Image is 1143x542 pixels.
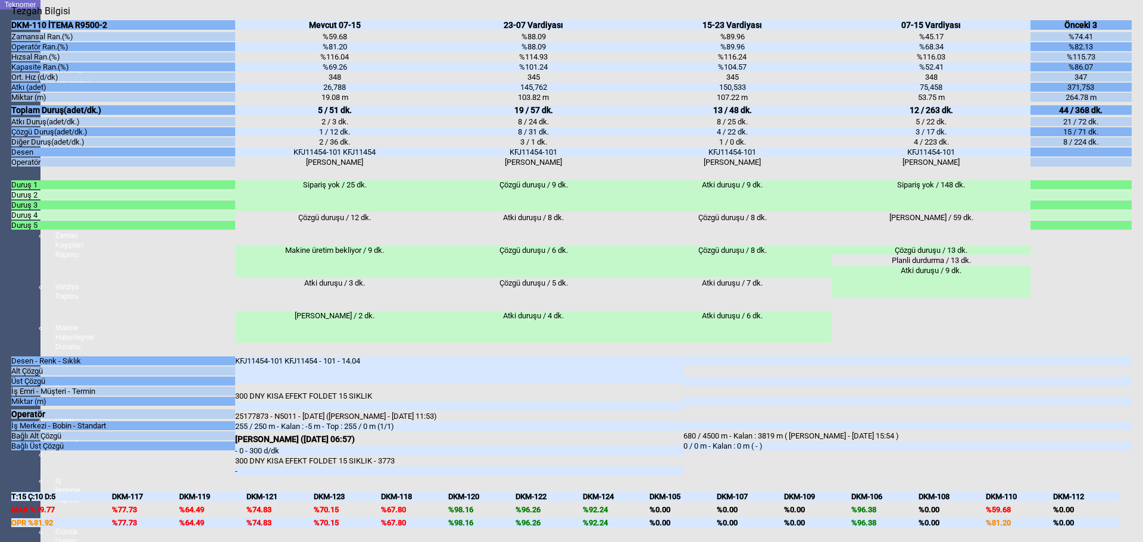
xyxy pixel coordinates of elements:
div: KFJ11454-101 [633,148,832,156]
div: 1 / 0 dk. [633,137,832,146]
div: %98.16 [448,505,516,514]
div: 3 / 1 dk. [434,137,633,146]
div: %104.57 [633,62,832,71]
div: DKM-110 [986,492,1053,501]
div: 0 / 0 m - Kalan : 0 m ( - ) [683,441,1132,450]
div: Bağlı Üst Çözgü [11,441,235,450]
div: Duruş 3 [11,200,235,209]
div: 26,788 [235,83,434,92]
div: Alt Çözgü [11,366,235,375]
div: 12 / 263 dk. [832,105,1030,115]
div: %0.00 [919,505,986,514]
div: Planli durdurma / 13 dk. [832,256,1030,265]
div: 8 / 24 dk. [434,117,633,126]
div: Ort. Hız (d/dk) [11,73,235,82]
div: %70.15 [314,518,381,527]
div: 44 / 368 dk. [1030,105,1131,115]
div: 25177873 - N5011 - [DATE] ([PERSON_NAME] - [DATE] 11:53) [235,412,683,421]
div: 8 / 25 dk. [633,117,832,126]
div: %101.24 [434,62,633,71]
div: 19.08 m [235,93,434,102]
div: DKM-106 [851,492,919,501]
div: 347 [1030,73,1131,82]
div: 145,762 [434,83,633,92]
div: DKM-118 [381,492,448,501]
div: 300 DNY KISA EFEKT FOLDET 15 SIKLIK - 3773 [235,456,683,465]
div: Toplam Duruş(adet/dk.) [11,105,235,115]
div: Miktar (m) [11,93,235,102]
div: %96.26 [516,505,583,514]
div: %116.04 [235,52,434,61]
div: Atki duruşu / 7 dk. [633,278,832,310]
div: %89.96 [633,42,832,51]
div: Operatör [11,158,235,167]
div: Atki duruşu / 3 dk. [235,278,434,310]
div: Çözgü duruşu / 6 dk. [434,246,633,277]
div: Bağlı Alt Çözgü [11,431,235,440]
div: - 0 - 300 d/dk [235,446,683,455]
div: Çözgü duruşu / 5 dk. [434,278,633,310]
div: 07-15 Vardiyası [832,20,1030,30]
div: Çözgü duruşu / 9 dk. [434,180,633,212]
div: DKM-108 [919,492,986,501]
div: Makine üretim bekliyor / 9 dk. [235,246,434,277]
div: [PERSON_NAME] [235,158,434,167]
div: Çözgü duruşu / 13 dk. [832,246,1030,255]
div: Atkı (adet) [11,83,235,92]
div: [PERSON_NAME] ([DATE] 06:57) [235,434,683,444]
div: KFJ11454-101 KFJ11454 - 101 - 14.04 [235,356,683,383]
div: 5 / 22 dk. [832,117,1030,126]
div: T:15 Ç:10 D:5 [11,492,112,501]
div: %81.20 [235,42,434,51]
div: %96.38 [851,505,919,514]
div: Önceki 3 [1030,20,1131,30]
div: 8 / 31 dk. [434,127,633,136]
div: 103.82 m [434,93,633,102]
div: Atki duruşu / 8 dk. [434,213,633,245]
div: - [235,466,683,475]
div: %77.73 [112,505,179,514]
div: DKM-107 [717,492,784,501]
div: Diğer Duruş(adet/dk.) [11,137,235,146]
div: DKM-105 [649,492,717,501]
div: %116.24 [633,52,832,61]
div: %59.68 [235,32,434,41]
div: %74.83 [246,505,314,514]
div: %96.26 [516,518,583,527]
div: OPR %81.92 [11,518,112,527]
div: DKM-123 [314,492,381,501]
div: 53.75 m [832,93,1030,102]
div: %89.96 [633,32,832,41]
div: 348 [235,73,434,82]
div: Sipariş yok / 148 dk. [832,180,1030,212]
div: %0.00 [784,505,851,514]
div: 348 [832,73,1030,82]
div: %67.80 [381,505,448,514]
div: KFJ11454-101 [832,148,1030,156]
div: Desen - Renk - Sıklık [11,356,235,365]
div: İş Emri - Müşteri - Termin [11,387,235,396]
div: Kapasite Ran.(%) [11,62,235,71]
div: Hızsal Ran.(%) [11,52,235,61]
div: 5 / 51 dk. [235,105,434,115]
div: DKM-110 İTEMA R9500-2 [11,20,235,30]
div: Duruş 4 [11,211,235,220]
div: DKM-122 [516,492,583,501]
div: %68.34 [832,42,1030,51]
div: [PERSON_NAME] / 59 dk. [832,213,1030,245]
div: İş Merkezi - Bobin - Standart [11,421,235,430]
div: 8 / 224 dk. [1030,137,1131,146]
div: 107.22 m [633,93,832,102]
div: KFJ11454-101 [434,148,633,156]
div: 300 DNY KISA EFEKT FOLDET 15 SIKLIK [235,391,683,400]
div: %88.09 [434,42,633,51]
div: 150,533 [633,83,832,92]
div: DKM-109 [784,492,851,501]
div: %88.09 [434,32,633,41]
div: Çözgü duruşu / 8 dk. [633,246,832,277]
div: %0.00 [784,518,851,527]
div: 19 / 57 dk. [434,105,633,115]
div: Duruş 2 [11,190,235,199]
div: Çözgü duruşu / 12 dk. [235,213,434,245]
div: Sipariş yok / 25 dk. [235,180,434,212]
